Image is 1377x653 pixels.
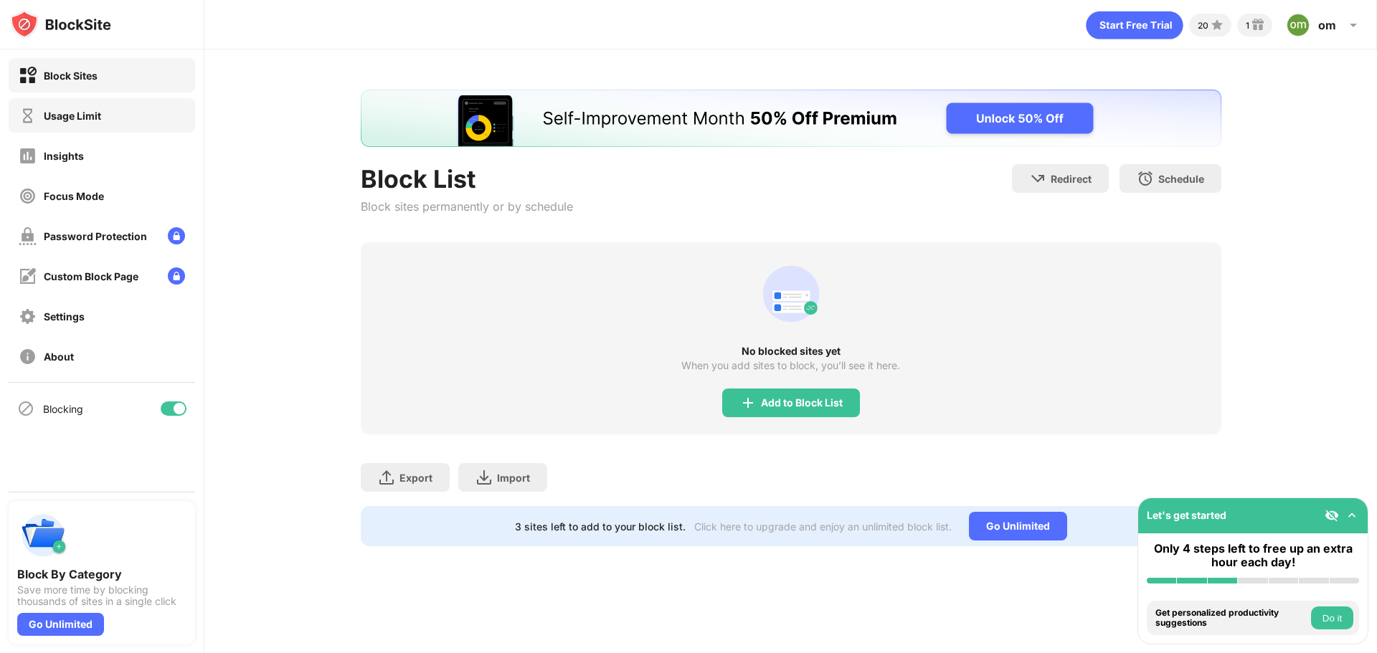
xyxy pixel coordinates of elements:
[497,472,530,484] div: Import
[43,403,83,415] div: Blocking
[399,472,432,484] div: Export
[19,67,37,85] img: block-on.svg
[10,10,111,39] img: logo-blocksite.svg
[19,227,37,245] img: password-protection-off.svg
[44,230,147,242] div: Password Protection
[694,520,952,533] div: Click here to upgrade and enjoy an unlimited block list.
[17,510,69,561] img: push-categories.svg
[19,348,37,366] img: about-off.svg
[168,267,185,285] img: lock-menu.svg
[361,199,573,214] div: Block sites permanently or by schedule
[44,150,84,162] div: Insights
[19,107,37,125] img: time-usage-off.svg
[44,190,104,202] div: Focus Mode
[361,164,573,194] div: Block List
[1345,508,1359,523] img: omni-setup-toggle.svg
[44,70,98,82] div: Block Sites
[1155,608,1307,629] div: Get personalized productivity suggestions
[515,520,686,533] div: 3 sites left to add to your block list.
[969,512,1067,540] div: Go Unlimited
[1051,173,1092,185] div: Redirect
[757,259,825,328] div: animation
[1318,18,1336,32] div: om
[44,351,74,363] div: About
[1246,20,1249,31] div: 1
[17,567,186,581] div: Block By Category
[361,90,1221,147] iframe: Banner
[19,308,37,325] img: settings-off.svg
[17,584,186,607] div: Save more time by blocking thousands of sites in a single click
[168,227,185,244] img: lock-menu.svg
[761,397,843,409] div: Add to Block List
[1249,16,1267,34] img: reward-small.svg
[1147,509,1226,521] div: Let's get started
[19,147,37,165] img: insights-off.svg
[44,270,138,282] div: Custom Block Page
[1311,606,1353,629] button: Do it
[1086,11,1183,39] div: animation
[19,187,37,205] img: focus-off.svg
[681,360,900,371] div: When you add sites to block, you’ll see it here.
[19,267,37,285] img: customize-block-page-off.svg
[1325,508,1339,523] img: eye-not-visible.svg
[1287,14,1310,37] img: ACg8ocIS3p1AWnIazSdob735OtxIfwKvmAiwqqUqjVucOHYIjy7hVQ=s96-c
[1158,173,1204,185] div: Schedule
[361,345,1221,357] div: No blocked sites yet
[17,400,34,417] img: blocking-icon.svg
[17,613,104,636] div: Go Unlimited
[44,310,85,323] div: Settings
[44,110,101,122] div: Usage Limit
[1208,16,1226,34] img: points-small.svg
[1198,20,1208,31] div: 20
[1147,542,1359,569] div: Only 4 steps left to free up an extra hour each day!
